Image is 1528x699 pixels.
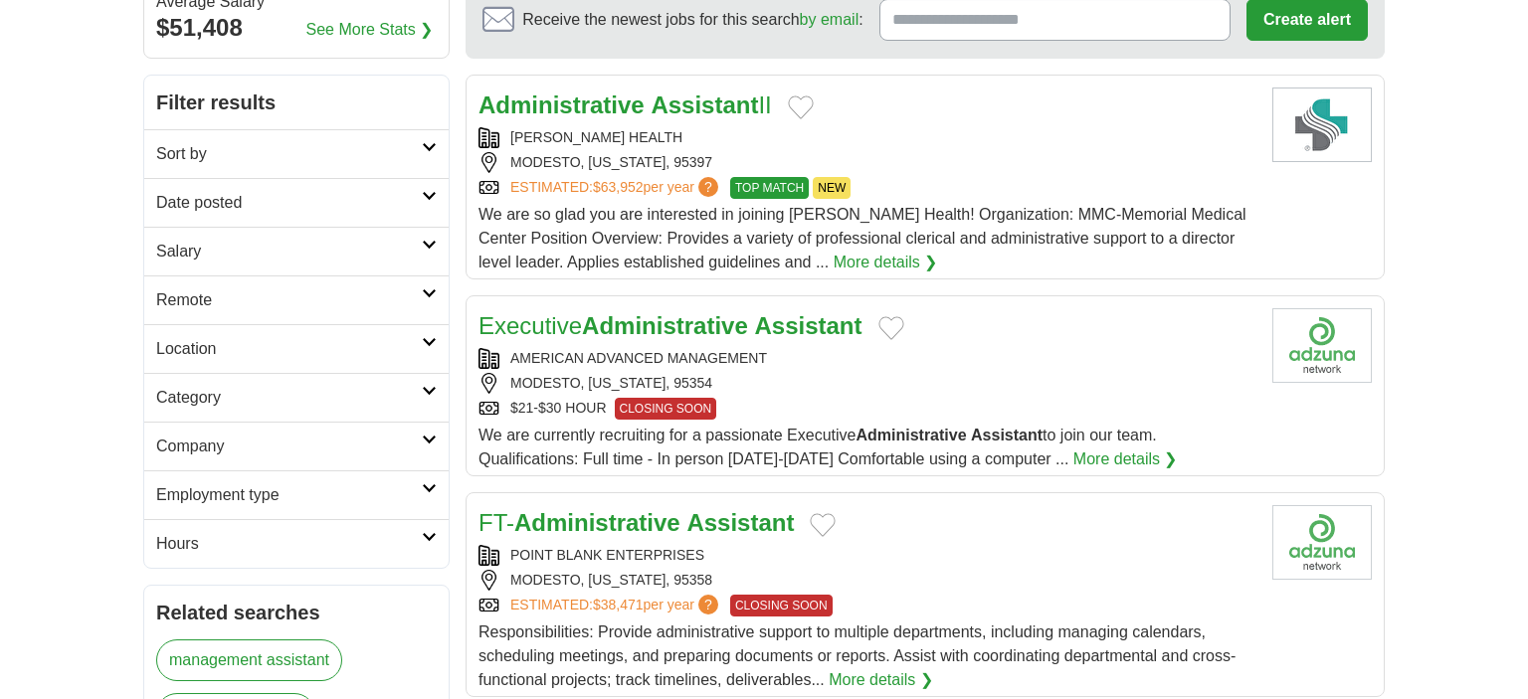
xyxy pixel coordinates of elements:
[834,251,938,274] a: More details ❯
[478,427,1157,467] span: We are currently recruiting for a passionate Executive to join our team. Qualifications: Full tim...
[1272,87,1372,162] img: Sutter Health logo
[582,312,748,339] strong: Administrative
[813,177,851,199] span: NEW
[522,8,862,32] span: Receive the newest jobs for this search :
[144,275,449,324] a: Remote
[478,373,1256,394] div: MODESTO, [US_STATE], 95354
[156,386,422,410] h2: Category
[1272,308,1372,383] img: Company logo
[144,422,449,470] a: Company
[144,178,449,227] a: Date posted
[878,316,904,340] button: Add to favorite jobs
[788,95,814,119] button: Add to favorite jobs
[144,519,449,568] a: Hours
[156,483,422,507] h2: Employment type
[478,545,1256,566] div: POINT BLANK ENTERPRISES
[478,348,1256,369] div: AMERICAN ADVANCED MANAGEMENT
[593,179,644,195] span: $63,952
[144,76,449,129] h2: Filter results
[156,10,437,46] div: $51,408
[156,598,437,627] h2: Related searches
[144,129,449,178] a: Sort by
[810,513,836,537] button: Add to favorite jobs
[156,435,422,458] h2: Company
[829,668,933,692] a: More details ❯
[698,595,718,614] span: ?
[478,509,794,536] a: FT-Administrative Assistant
[156,240,422,263] h2: Salary
[1073,447,1178,471] a: More details ❯
[593,597,644,612] span: $38,471
[478,570,1256,591] div: MODESTO, [US_STATE], 95358
[156,191,422,215] h2: Date posted
[698,177,718,197] span: ?
[478,91,772,118] a: Administrative AssistantII
[306,18,434,42] a: See More Stats ❯
[156,142,422,166] h2: Sort by
[144,373,449,422] a: Category
[156,532,422,556] h2: Hours
[478,152,1256,173] div: MODESTO, [US_STATE], 95397
[478,398,1256,420] div: $21-$30 HOUR
[730,177,809,199] span: TOP MATCH
[754,312,861,339] strong: Assistant
[156,288,422,312] h2: Remote
[478,312,862,339] a: ExecutiveAdministrative Assistant
[156,639,342,681] a: management assistant
[730,595,833,616] span: CLOSING SOON
[686,509,794,536] strong: Assistant
[156,337,422,361] h2: Location
[856,427,966,443] strong: Administrative
[510,595,722,616] a: ESTIMATED:$38,471per year?
[971,427,1043,443] strong: Assistant
[800,11,859,28] a: by email
[478,206,1246,270] span: We are so glad you are interested in joining [PERSON_NAME] Health! Organization: MMC-Memorial Med...
[615,398,717,420] span: CLOSING SOON
[510,177,722,199] a: ESTIMATED:$63,952per year?
[514,509,680,536] strong: Administrative
[510,129,682,145] a: [PERSON_NAME] HEALTH
[144,470,449,519] a: Employment type
[144,227,449,275] a: Salary
[1272,505,1372,580] img: Company logo
[651,91,758,118] strong: Assistant
[478,623,1236,688] span: Responsibilities: Provide administrative support to multiple departments, including managing cale...
[478,91,645,118] strong: Administrative
[144,324,449,373] a: Location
